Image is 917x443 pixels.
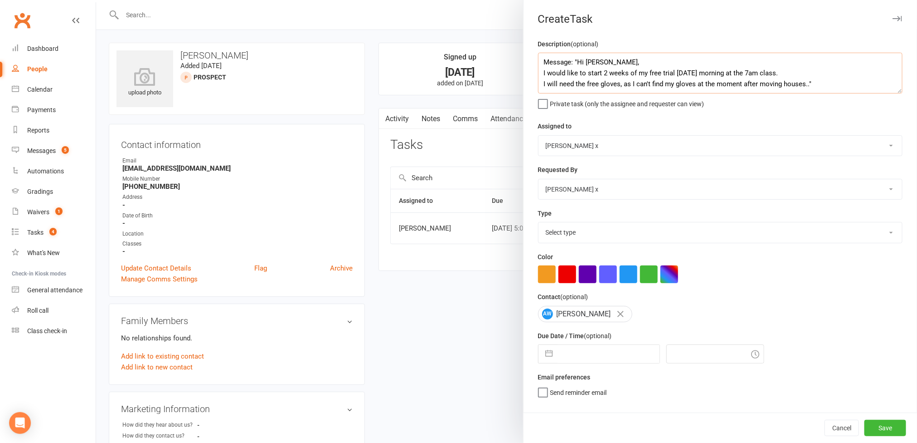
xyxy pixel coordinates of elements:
[538,306,632,322] div: [PERSON_NAME]
[12,321,96,341] a: Class kiosk mode
[27,167,64,175] div: Automations
[542,309,553,320] span: AW
[12,243,96,263] a: What's New
[550,386,607,396] span: Send reminder email
[9,412,31,434] div: Open Intercom Messenger
[12,161,96,182] a: Automations
[12,141,96,161] a: Messages 5
[538,53,902,94] textarea: Message: "Hi [PERSON_NAME], I would like to start 2 weeks of my free trial [DATE] morning at the ...
[27,106,56,113] div: Payments
[538,208,552,218] label: Type
[12,222,96,243] a: Tasks 4
[27,188,53,195] div: Gradings
[49,228,57,236] span: 4
[27,127,49,134] div: Reports
[27,286,82,294] div: General attendance
[27,327,67,335] div: Class check-in
[550,97,704,108] span: Private task (only the assignee and requester can view)
[561,293,588,300] small: (optional)
[538,121,572,131] label: Assigned to
[12,79,96,100] a: Calendar
[55,207,63,215] span: 1
[12,120,96,141] a: Reports
[27,249,60,256] div: What's New
[538,292,588,302] label: Contact
[538,372,591,382] label: Email preferences
[27,86,53,93] div: Calendar
[12,100,96,120] a: Payments
[538,165,578,175] label: Requested By
[538,252,553,262] label: Color
[12,39,96,59] a: Dashboard
[27,65,48,73] div: People
[12,300,96,321] a: Roll call
[538,331,612,341] label: Due Date / Time
[864,420,906,436] button: Save
[524,13,917,25] div: Create Task
[11,9,34,32] a: Clubworx
[27,307,49,314] div: Roll call
[62,146,69,154] span: 5
[27,208,49,216] div: Waivers
[825,420,859,436] button: Cancel
[12,202,96,222] a: Waivers 1
[12,182,96,202] a: Gradings
[12,280,96,300] a: General attendance kiosk mode
[27,229,44,236] div: Tasks
[12,59,96,79] a: People
[538,39,599,49] label: Description
[571,40,599,48] small: (optional)
[584,332,612,340] small: (optional)
[27,45,58,52] div: Dashboard
[27,147,56,154] div: Messages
